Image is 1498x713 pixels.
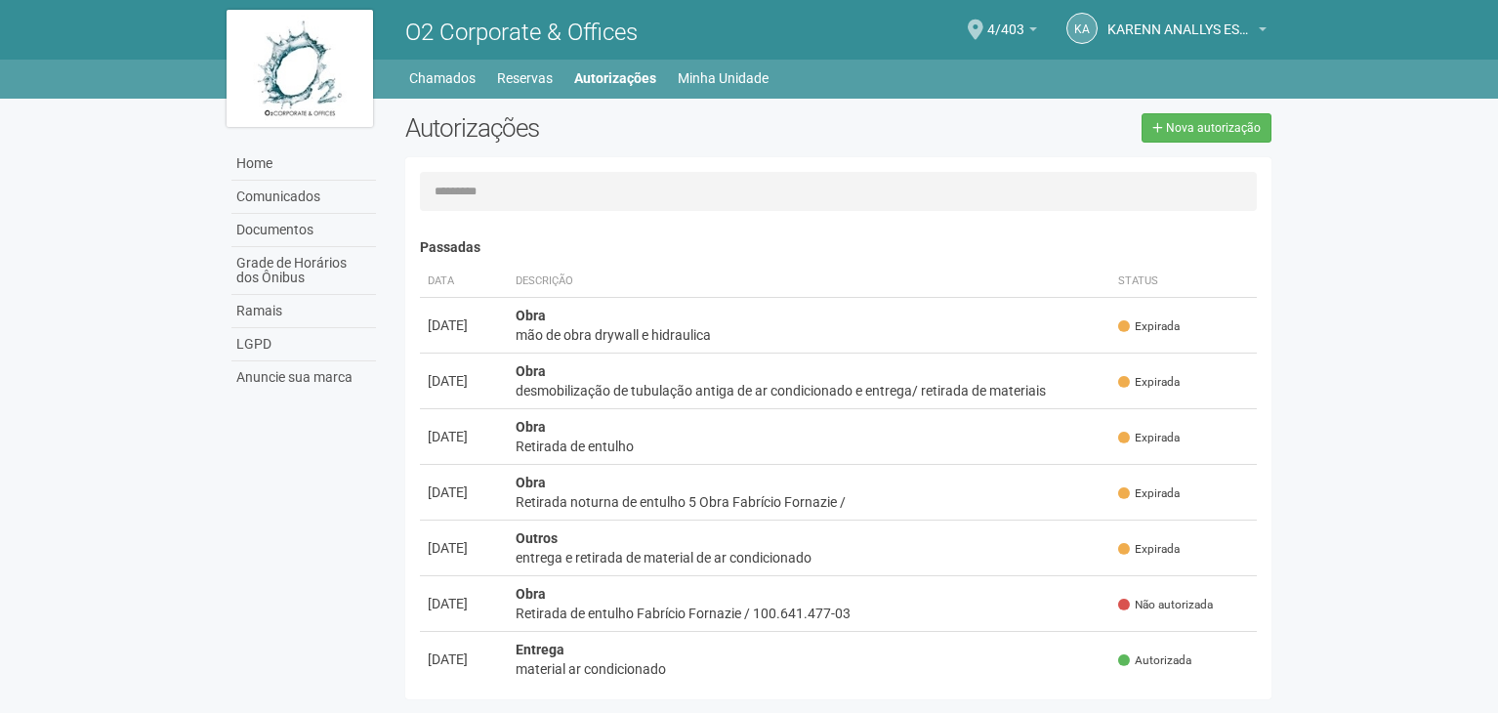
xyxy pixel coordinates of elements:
[516,381,1103,400] div: desmobilização de tubulação antiga de ar condicionado e entrega/ retirada de materiais
[508,266,1110,298] th: Descrição
[497,64,553,92] a: Reservas
[1118,318,1180,335] span: Expirada
[231,295,376,328] a: Ramais
[231,247,376,295] a: Grade de Horários dos Ônibus
[1118,652,1191,669] span: Autorizada
[428,594,500,613] div: [DATE]
[1118,485,1180,502] span: Expirada
[516,475,546,490] strong: Obra
[428,650,500,669] div: [DATE]
[1110,266,1257,298] th: Status
[428,371,500,391] div: [DATE]
[987,3,1024,37] span: 4/403
[516,604,1103,623] div: Retirada de entulho Fabrício Fornazie / 100.641.477-03
[516,437,1103,456] div: Retirada de entulho
[1166,121,1261,135] span: Nova autorização
[420,266,508,298] th: Data
[428,315,500,335] div: [DATE]
[428,482,500,502] div: [DATE]
[1066,13,1098,44] a: KA
[1118,374,1180,391] span: Expirada
[231,147,376,181] a: Home
[516,363,546,379] strong: Obra
[231,181,376,214] a: Comunicados
[405,113,823,143] h2: Autorizações
[516,548,1103,567] div: entrega e retirada de material de ar condicionado
[516,642,564,657] strong: Entrega
[231,328,376,361] a: LGPD
[516,492,1103,512] div: Retirada noturna de entulho 5 Obra Fabrício Fornazie /
[516,530,558,546] strong: Outros
[516,659,1103,679] div: material ar condicionado
[516,325,1103,345] div: mão de obra drywall e hidraulica
[516,308,546,323] strong: Obra
[231,214,376,247] a: Documentos
[405,19,638,46] span: O2 Corporate & Offices
[227,10,373,127] img: logo.jpg
[1118,597,1213,613] span: Não autorizada
[231,361,376,394] a: Anuncie sua marca
[574,64,656,92] a: Autorizações
[428,427,500,446] div: [DATE]
[420,240,1257,255] h4: Passadas
[1107,3,1254,37] span: KARENN ANALLYS ESTELLA
[1142,113,1271,143] a: Nova autorização
[1107,24,1267,40] a: KARENN ANALLYS ESTELLA
[516,586,546,602] strong: Obra
[678,64,769,92] a: Minha Unidade
[1118,430,1180,446] span: Expirada
[1118,541,1180,558] span: Expirada
[987,24,1037,40] a: 4/403
[516,419,546,435] strong: Obra
[428,538,500,558] div: [DATE]
[409,64,476,92] a: Chamados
